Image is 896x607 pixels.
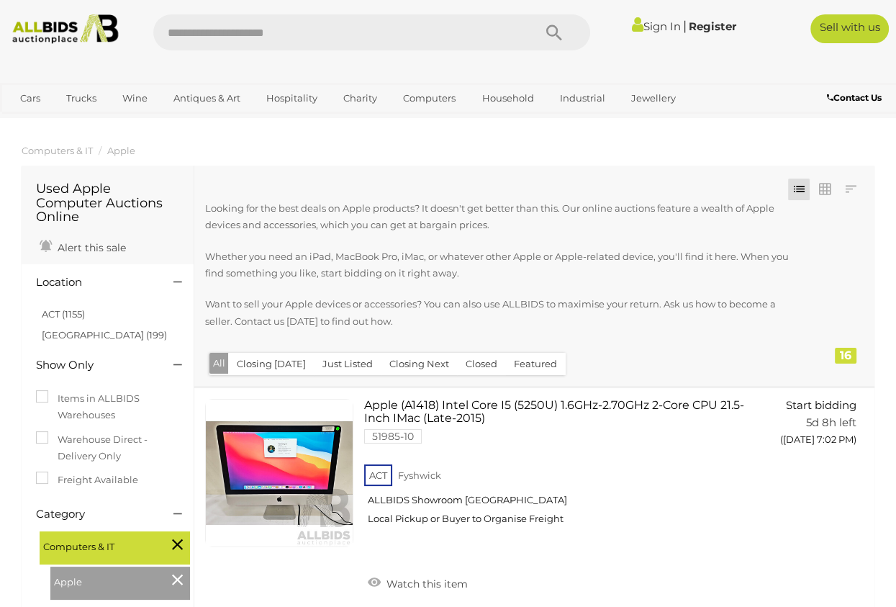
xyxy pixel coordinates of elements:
button: Search [518,14,590,50]
a: Cars [11,86,50,110]
a: Antiques & Art [164,86,250,110]
a: Industrial [551,86,615,110]
span: Computers & IT [43,535,151,555]
span: Start bidding [786,398,856,412]
a: Wine [113,86,157,110]
b: Contact Us [827,92,882,103]
label: Warehouse Direct - Delivery Only [36,431,179,465]
span: | [683,18,687,34]
p: Looking for the best deals on Apple products? It doesn't get better than this. Our online auction... [205,200,798,234]
a: Sports [64,110,112,134]
label: Items in ALLBIDS Warehouses [36,390,179,424]
button: Closing Next [381,353,458,375]
div: 16 [835,348,856,364]
h1: Used Apple Computer Auctions Online [36,182,179,225]
a: Register [689,19,736,33]
a: Jewellery [622,86,685,110]
img: Allbids.com.au [6,14,125,44]
a: Computers [394,86,465,110]
span: Alert this sale [54,241,126,254]
a: [GEOGRAPHIC_DATA] (199) [42,329,167,341]
a: Office [11,110,57,134]
p: Want to sell your Apple devices or accessories? You can also use ALLBIDS to maximise your return.... [205,296,798,330]
h4: Show Only [36,359,152,372]
button: All [209,353,229,374]
a: ACT (1155) [42,308,85,320]
label: Freight Available [36,472,138,488]
a: Watch this item [364,572,471,593]
button: Featured [505,353,566,375]
span: Apple [54,570,162,590]
a: Hospitality [257,86,327,110]
a: Household [472,86,543,110]
a: Contact Us [827,90,885,106]
p: Whether you need an iPad, MacBook Pro, iMac, or whatever other Apple or Apple-related device, you... [205,248,798,282]
h4: Category [36,508,152,521]
a: Alert this sale [36,235,130,257]
a: Computers & IT [22,145,93,156]
span: Watch this item [383,577,468,590]
button: Just Listed [314,353,381,375]
a: Sign In [632,19,681,33]
a: [GEOGRAPHIC_DATA] [119,110,240,134]
a: Apple [107,145,135,156]
a: Charity [334,86,386,110]
a: Trucks [57,86,106,110]
button: Closed [457,353,506,375]
a: Sell with us [810,14,890,43]
h4: Location [36,276,152,289]
a: Apple (A1418) Intel Core I5 (5250U) 1.6GHz-2.70GHz 2-Core CPU 21.5-Inch IMac (Late-2015) 51985-10... [375,399,750,536]
button: Closing [DATE] [228,353,314,375]
a: Start bidding 5d 8h left ([DATE] 7:02 PM) [772,399,860,454]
